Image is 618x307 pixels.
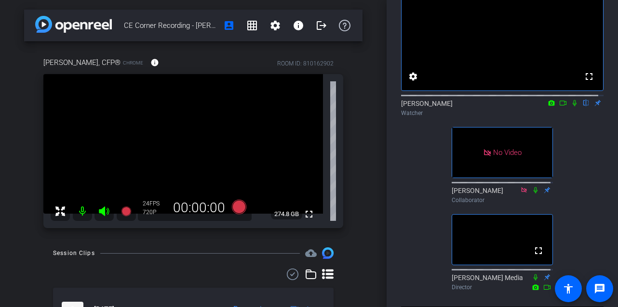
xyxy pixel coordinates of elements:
[149,200,160,207] span: FPS
[271,208,302,220] span: 274.8 GB
[583,71,595,82] mat-icon: fullscreen
[269,20,281,31] mat-icon: settings
[305,247,317,259] mat-icon: cloud_upload
[452,283,553,292] div: Director
[452,186,553,205] div: [PERSON_NAME]
[563,283,574,294] mat-icon: accessibility
[493,148,522,157] span: No Video
[580,98,592,107] mat-icon: flip
[53,248,95,258] div: Session Clips
[143,208,167,216] div: 720P
[223,20,235,31] mat-icon: account_box
[305,247,317,259] span: Destinations for your clips
[401,99,604,117] div: [PERSON_NAME]
[123,59,143,66] span: Chrome
[277,59,334,68] div: ROOM ID: 810162902
[43,57,121,68] span: [PERSON_NAME], CFP®
[452,273,553,292] div: [PERSON_NAME] Media
[150,58,159,67] mat-icon: info
[303,208,315,220] mat-icon: fullscreen
[35,16,112,33] img: app-logo
[407,71,419,82] mat-icon: settings
[246,20,258,31] mat-icon: grid_on
[533,245,544,256] mat-icon: fullscreen
[167,200,231,216] div: 00:00:00
[316,20,327,31] mat-icon: logout
[401,109,604,117] div: Watcher
[143,200,167,207] div: 24
[322,247,334,259] img: Session clips
[594,283,605,294] mat-icon: message
[452,196,553,205] div: Collaborator
[293,20,304,31] mat-icon: info
[124,16,217,35] span: CE Corner Recording - [PERSON_NAME]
